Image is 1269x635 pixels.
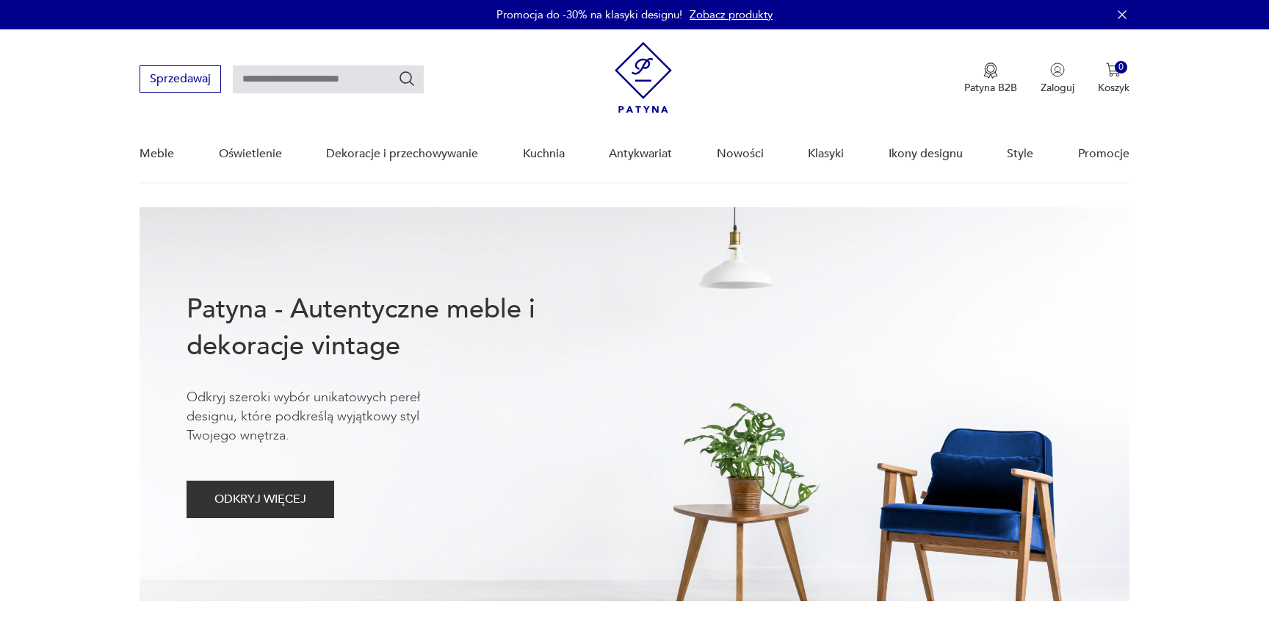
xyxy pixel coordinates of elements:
[187,291,583,365] h1: Patyna - Autentyczne meble i dekoracje vintage
[1041,81,1074,95] p: Zaloguj
[983,62,998,79] img: Ikona medalu
[219,126,282,182] a: Oświetlenie
[523,126,565,182] a: Kuchnia
[1106,62,1121,77] img: Ikona koszyka
[140,65,221,93] button: Sprzedawaj
[1078,126,1129,182] a: Promocje
[496,7,682,22] p: Promocja do -30% na klasyki designu!
[326,126,478,182] a: Dekoracje i przechowywanie
[398,70,416,87] button: Szukaj
[187,388,466,445] p: Odkryj szeroki wybór unikatowych pereł designu, które podkreślą wyjątkowy styl Twojego wnętrza.
[1050,62,1065,77] img: Ikonka użytkownika
[964,62,1017,95] a: Ikona medaluPatyna B2B
[615,42,672,113] img: Patyna - sklep z meblami i dekoracjami vintage
[889,126,963,182] a: Ikony designu
[964,62,1017,95] button: Patyna B2B
[690,7,773,22] a: Zobacz produkty
[1007,126,1033,182] a: Style
[609,126,672,182] a: Antykwariat
[964,81,1017,95] p: Patyna B2B
[808,126,844,182] a: Klasyki
[140,126,174,182] a: Meble
[1041,62,1074,95] button: Zaloguj
[187,495,334,506] a: ODKRYJ WIĘCEJ
[187,481,334,518] button: ODKRYJ WIĘCEJ
[717,126,764,182] a: Nowości
[1098,62,1129,95] button: 0Koszyk
[1098,81,1129,95] p: Koszyk
[1115,61,1127,73] div: 0
[140,75,221,85] a: Sprzedawaj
